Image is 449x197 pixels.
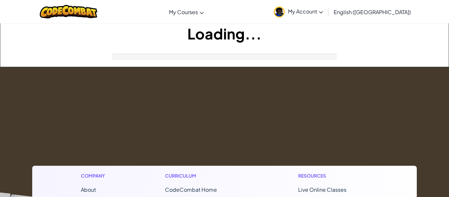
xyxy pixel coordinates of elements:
a: Live Online Classes [298,186,346,193]
img: CodeCombat logo [40,5,97,18]
a: About [81,186,96,193]
h1: Curriculum [165,172,245,179]
h1: Loading... [0,23,449,44]
h1: Company [81,172,111,179]
img: avatar [274,7,285,17]
span: CodeCombat Home [165,186,217,193]
h1: Resources [298,172,368,179]
span: My Account [288,8,323,15]
span: English ([GEOGRAPHIC_DATA]) [334,9,411,15]
a: English ([GEOGRAPHIC_DATA]) [330,3,414,21]
a: My Courses [166,3,207,21]
span: My Courses [169,9,198,15]
a: My Account [271,1,326,22]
